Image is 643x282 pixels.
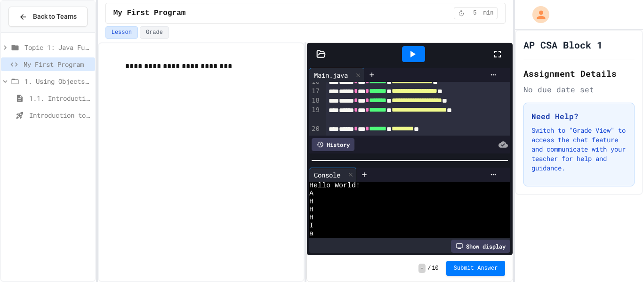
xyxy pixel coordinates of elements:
[523,67,635,80] h2: Assignment Details
[309,68,364,82] div: Main.java
[105,26,138,39] button: Lesson
[140,26,169,39] button: Grade
[432,265,438,272] span: 10
[309,222,313,230] span: I
[29,110,91,120] span: Introduction to Algorithms, Programming, and Compilers
[309,87,321,96] div: 17
[523,38,603,51] h1: AP CSA Block 1
[483,9,494,17] span: min
[309,70,353,80] div: Main.java
[24,59,91,69] span: My First Program
[467,9,482,17] span: 5
[454,265,498,272] span: Submit Answer
[531,126,627,173] p: Switch to "Grade View" to access the chat feature and communicate with your teacher for help and ...
[418,264,426,273] span: -
[33,12,77,22] span: Back to Teams
[309,134,321,143] div: 21
[309,214,313,222] span: H
[309,168,357,182] div: Console
[309,198,313,206] span: H
[312,138,354,151] div: History
[531,111,627,122] h3: Need Help?
[446,261,506,276] button: Submit Answer
[309,182,360,190] span: Hello World!
[24,42,91,52] span: Topic 1: Java Fundamentals
[309,96,321,105] div: 18
[29,93,91,103] span: 1.1. Introduction to Algorithms, Programming, and Compilers
[522,4,552,25] div: My Account
[24,76,91,86] span: 1. Using Objects and Methods
[309,77,321,87] div: 16
[309,190,313,198] span: A
[451,240,510,253] div: Show display
[523,84,635,95] div: No due date set
[309,124,321,134] div: 20
[309,206,313,214] span: H
[427,265,431,272] span: /
[113,8,186,19] span: My First Program
[309,105,321,124] div: 19
[309,170,345,180] div: Console
[8,7,88,27] button: Back to Teams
